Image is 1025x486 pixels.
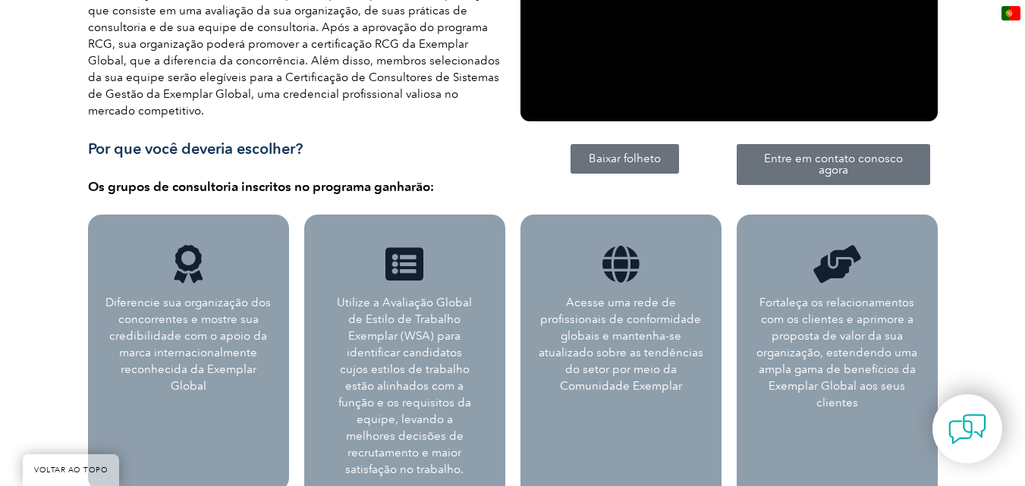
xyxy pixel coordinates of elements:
font: Os grupos de consultoria inscritos no programa ganharão: [88,179,434,194]
font: Por que você deveria escolher? [88,140,303,158]
font: Acesse uma rede de profissionais de conformidade globais e mantenha-se atualizado sobre as tendên... [539,296,703,393]
font: Baixar folheto [589,152,661,165]
font: VOLTAR AO TOPO [34,466,108,475]
font: Diferencie sua organização dos concorrentes e mostre sua credibilidade com o apoio da marca inter... [105,296,271,393]
font: Fortaleça os relacionamentos com os clientes e aprimore a proposta de valor da sua organização, e... [756,296,917,409]
font: Utilize a Avaliação Global de Estilo de Trabalho Exemplar (WSA) para identificar candidatos cujos... [337,296,472,476]
img: contact-chat.png [948,410,986,448]
img: pt [1001,6,1020,20]
font: Entre em contato conosco agora [764,152,903,177]
a: Baixar folheto [571,144,679,174]
a: VOLTAR AO TOPO [23,454,119,486]
a: Entre em contato conosco agora [737,144,930,185]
